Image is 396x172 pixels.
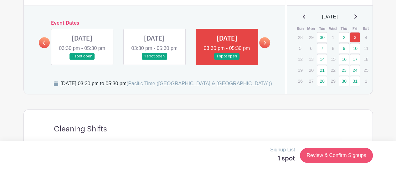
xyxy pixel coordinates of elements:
[300,148,373,163] a: Review & Confirm Signups
[350,32,360,42] a: 3
[295,26,306,32] th: Sun
[317,54,327,64] a: 14
[349,26,360,32] th: Fri
[328,32,338,42] p: 1
[328,76,338,86] p: 29
[317,76,327,86] a: 28
[328,65,338,75] p: 22
[327,26,338,32] th: Wed
[361,32,371,42] p: 4
[295,76,305,86] p: 26
[316,26,327,32] th: Tue
[317,32,327,42] a: 30
[361,76,371,86] p: 1
[61,80,272,87] div: [DATE] 03:30 pm to 05:30 pm
[50,20,260,26] h6: Event Dates
[306,54,316,64] p: 13
[54,125,107,134] h4: Cleaning Shifts
[295,32,305,42] p: 28
[328,54,338,64] p: 15
[322,13,337,21] span: [DATE]
[338,26,349,32] th: Thu
[306,32,316,42] p: 29
[306,43,316,53] p: 6
[306,65,316,75] p: 20
[339,32,349,42] a: 2
[350,65,360,75] a: 24
[270,155,295,162] h5: 1 spot
[306,76,316,86] p: 27
[270,146,295,154] p: Signup List
[295,54,305,64] p: 12
[295,65,305,75] p: 19
[361,65,371,75] p: 25
[126,81,272,86] span: (Pacific Time ([GEOGRAPHIC_DATA] & [GEOGRAPHIC_DATA]))
[317,43,327,53] a: 7
[317,65,327,75] a: 21
[339,43,349,53] a: 9
[328,43,338,53] p: 8
[339,65,349,75] a: 23
[361,54,371,64] p: 18
[350,54,360,64] a: 17
[306,26,316,32] th: Mon
[339,54,349,64] a: 16
[339,76,349,86] a: 30
[350,76,360,86] a: 31
[295,43,305,53] p: 5
[361,43,371,53] p: 11
[360,26,371,32] th: Sat
[350,43,360,53] a: 10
